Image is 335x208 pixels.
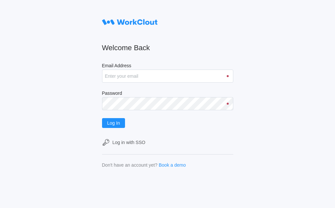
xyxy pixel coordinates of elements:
[107,121,120,125] span: Log In
[102,43,233,52] h2: Welcome Back
[102,70,233,83] input: Enter your email
[102,91,233,97] label: Password
[102,162,157,168] div: Don't have an account yet?
[113,140,145,145] div: Log in with SSO
[102,138,233,146] a: Log in with SSO
[102,118,125,128] button: Log In
[159,162,186,168] a: Book a demo
[102,63,233,70] label: Email Address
